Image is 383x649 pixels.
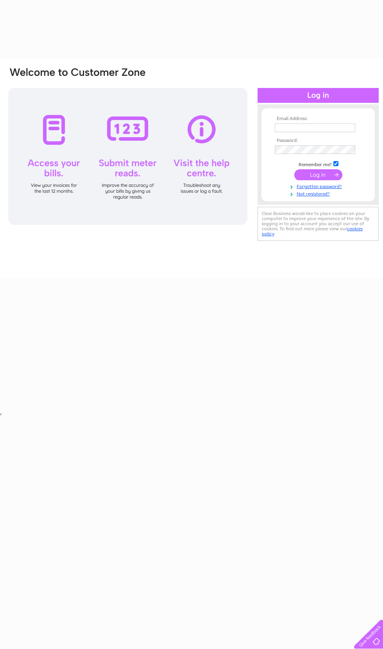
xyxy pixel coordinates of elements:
input: Submit [294,169,342,180]
td: Remember me? [273,160,363,168]
th: Email Address: [273,116,363,122]
a: Not registered? [275,190,363,197]
th: Password: [273,138,363,143]
div: Clear Business would like to place cookies on your computer to improve your experience of the sit... [258,207,379,241]
a: Forgotten password? [275,182,363,190]
a: cookies policy [262,226,363,237]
